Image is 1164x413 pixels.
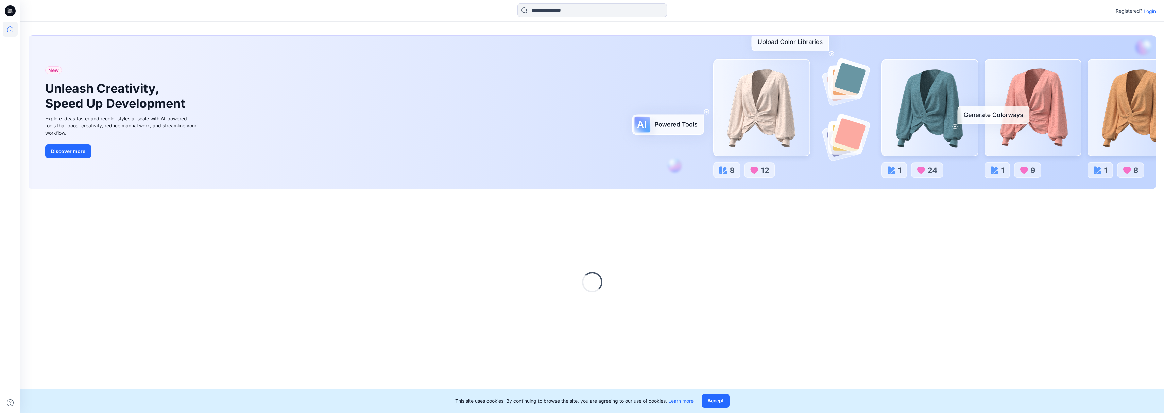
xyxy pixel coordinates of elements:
a: Discover more [45,144,198,158]
p: Login [1144,7,1156,15]
button: Accept [702,394,730,408]
button: Discover more [45,144,91,158]
a: Learn more [668,398,694,404]
p: This site uses cookies. By continuing to browse the site, you are agreeing to our use of cookies. [455,397,694,405]
p: Registered? [1116,7,1142,15]
h1: Unleash Creativity, Speed Up Development [45,81,188,110]
div: Explore ideas faster and recolor styles at scale with AI-powered tools that boost creativity, red... [45,115,198,136]
span: New [48,66,59,74]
